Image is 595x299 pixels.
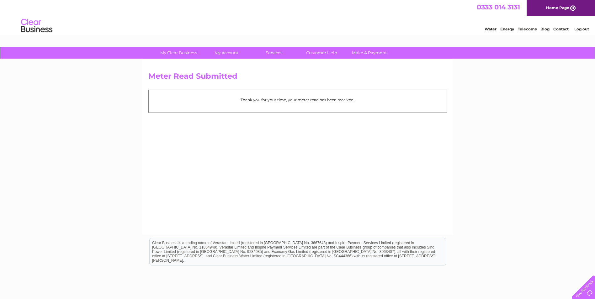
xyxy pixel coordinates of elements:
a: Water [485,27,497,31]
a: Customer Help [296,47,348,59]
a: 0333 014 3131 [477,3,520,11]
p: Thank you for your time, your meter read has been received. [152,97,444,103]
a: Blog [540,27,550,31]
a: Energy [500,27,514,31]
div: Clear Business is a trading name of Verastar Limited (registered in [GEOGRAPHIC_DATA] No. 3667643... [150,3,446,30]
a: Contact [553,27,569,31]
a: My Clear Business [153,47,205,59]
a: Services [248,47,300,59]
a: My Account [200,47,252,59]
h2: Meter Read Submitted [148,72,447,84]
a: Telecoms [518,27,537,31]
img: logo.png [21,16,53,35]
a: Make A Payment [343,47,395,59]
a: Log out [574,27,589,31]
